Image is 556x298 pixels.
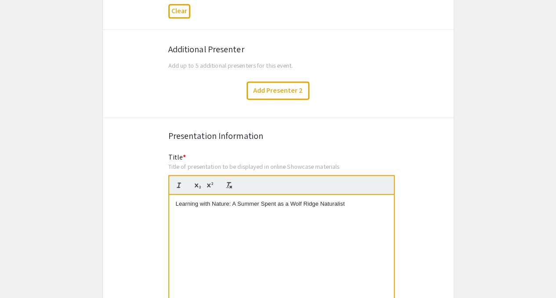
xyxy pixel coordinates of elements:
button: Clear [168,4,190,18]
div: Presentation Information [168,129,388,142]
iframe: Chat [7,258,37,291]
span: Add up to 5 additional presenters for this event. [168,61,293,69]
div: Title of presentation to be displayed in online Showcase materials [168,163,395,171]
button: Add Presenter 2 [247,81,309,100]
p: Learning with Nature: A Summer Spent as a Wolf Ridge Naturalist [176,200,387,208]
div: Additional Presenter [168,43,388,56]
mat-label: Title [168,153,186,162]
